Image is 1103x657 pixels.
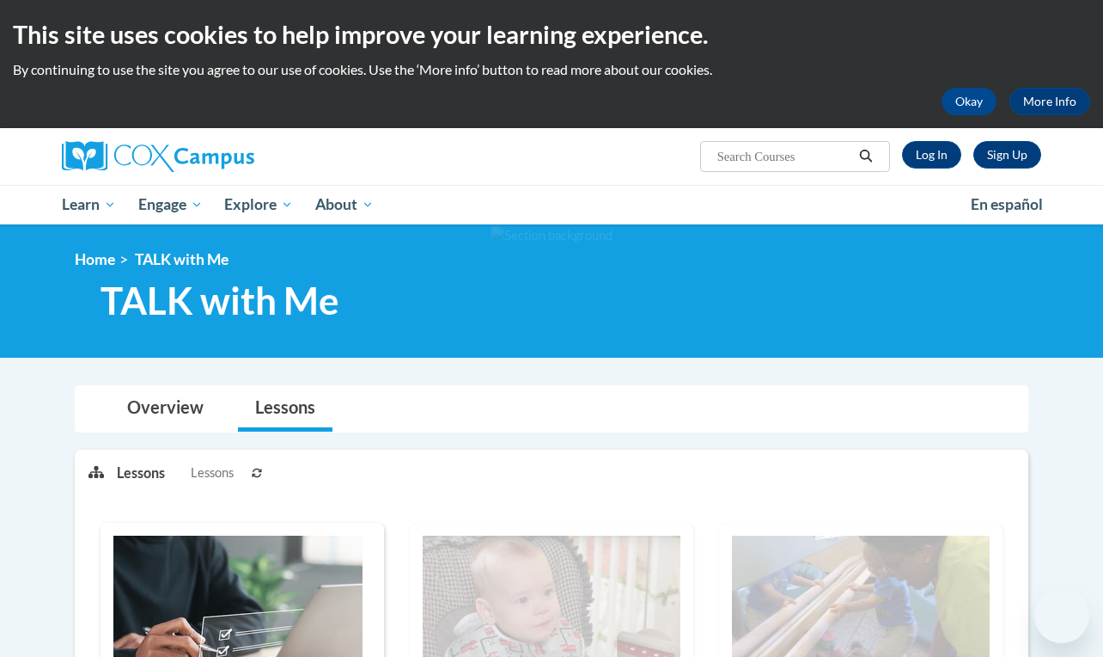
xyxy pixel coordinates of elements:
img: Section background [491,226,612,245]
span: Engage [138,194,203,215]
div: Main menu [49,185,1054,224]
a: Cox Campus [62,141,371,172]
a: More Info [1009,88,1090,115]
p: By continuing to use the site you agree to our use of cookies. Use the ‘More info’ button to read... [13,60,1090,79]
a: Learn [51,185,127,224]
a: Log In [902,141,961,169]
input: Search Courses [716,146,853,167]
h2: This site uses cookies to help improve your learning experience. [13,17,1090,52]
a: Lessons [238,386,332,432]
span: Explore [224,194,293,215]
iframe: Button to launch messaging window [1034,588,1089,643]
img: Cox Campus [62,141,254,172]
span: TALK with Me [135,250,229,268]
span: TALK with Me [101,278,339,323]
a: Home [75,250,115,268]
button: Search [853,146,879,167]
span: Lessons [191,464,234,482]
span: Learn [62,194,116,215]
a: Engage [127,185,214,224]
span: En español [971,195,1043,213]
a: About [304,185,385,224]
a: En español [960,187,1054,223]
span: About [315,194,374,215]
p: Lessons [117,464,165,482]
a: Overview [110,386,221,432]
button: Okay [942,88,996,115]
a: Register [973,141,1041,169]
a: Explore [213,185,304,224]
